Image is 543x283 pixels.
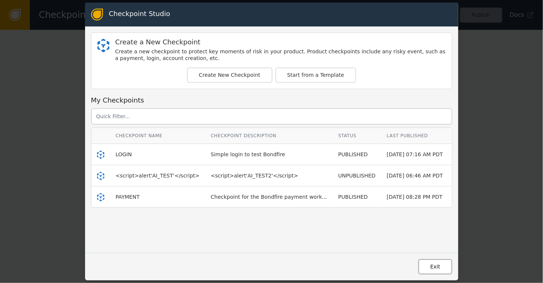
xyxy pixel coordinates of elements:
div: [DATE] 07:16 AM PDT [387,151,443,158]
div: Create a New Checkpoint [115,39,446,45]
span: <script>alert'AI_TEST2'</script> [211,173,298,179]
input: Quick Filter... [91,108,452,125]
th: Actions [449,128,481,144]
button: Exit [418,259,452,274]
span: LOGIN [116,151,132,157]
div: PUBLISHED [338,193,375,201]
div: Checkpoint for the Bondfire payment work... [211,193,327,201]
span: <script>alert'AI_TEST'</script> [116,173,200,179]
th: Last Published [381,128,448,144]
th: Status [333,128,381,144]
div: Checkpoint Studio [109,9,170,21]
button: Start from a Template [275,67,356,83]
div: [DATE] 06:46 AM PDT [387,172,443,180]
div: PUBLISHED [338,151,375,158]
th: Checkpoint Name [110,128,205,144]
div: My Checkpoints [91,95,452,105]
button: Create New Checkpoint [187,67,272,83]
div: [DATE] 08:28 PM PDT [387,193,443,201]
div: Create a new checkpoint to protect key moments of risk in your product. Product checkpoints inclu... [115,48,446,62]
th: Checkpoint Description [205,128,333,144]
span: Simple login to test Bondfire [211,151,285,157]
span: PAYMENT [116,194,140,200]
div: UNPUBLISHED [338,172,375,180]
